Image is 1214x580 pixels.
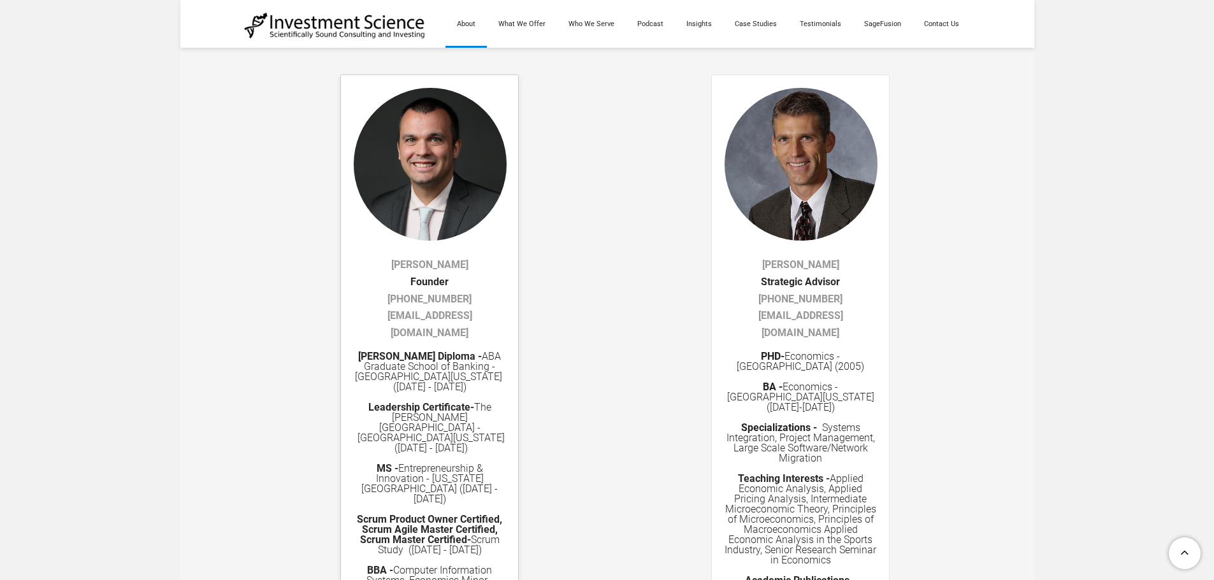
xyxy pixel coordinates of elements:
[391,258,468,271] a: [PERSON_NAME]
[387,293,472,305] a: ​[PHONE_NUMBER]​
[244,11,426,39] img: Investment Science | NYC Consulting Services
[367,564,393,576] strong: ​BBA -
[355,401,505,454] span: The [PERSON_NAME][GEOGRAPHIC_DATA] - [GEOGRAPHIC_DATA][US_STATE] ([DATE] - [DATE])
[355,350,505,393] font: ABA Graduate School of Banking - [GEOGRAPHIC_DATA][US_STATE] ([DATE] - [DATE])
[725,472,876,566] span: Applied Economic Analysis, Applied Pricing Analysis, Intermediate Microeconomic Theory, Principle...
[763,381,783,393] font: BA -
[725,88,878,241] img: ​Strategic Advisor Dr. Weinbach
[354,88,507,317] img: Project Management Michael Kelly
[762,258,839,271] a: [PERSON_NAME]
[758,309,843,339] a: [EMAIL_ADDRESS][DOMAIN_NAME]
[758,293,842,305] a: ​​[PHONE_NUMBER]
[737,350,864,372] span: Economics - [GEOGRAPHIC_DATA] (2005)
[378,534,500,556] span: Scrum Study ([DATE] - [DATE])
[358,350,482,362] strong: [PERSON_NAME] Diploma -
[738,472,830,485] strong: Teaching Interests -
[761,350,781,362] font: PHD
[726,421,875,485] span: Systems Integration, Project Management, Large Scale Software/Network Migration
[387,309,472,339] a: [EMAIL_ADDRESS][DOMAIN_NAME]
[781,350,784,362] strong: -
[741,421,817,434] font: Specializations -
[725,257,876,342] div: ​​Strategic Advisor ​
[1164,532,1208,574] a: To Top
[727,381,874,413] span: Economics - [GEOGRAPHIC_DATA][US_STATE] ([DATE]-[DATE])
[361,462,498,505] font: Entrepreneurship & Innovation - [US_STATE][GEOGRAPHIC_DATA] ([DATE] - [DATE])
[377,462,398,474] strong: MS -
[470,401,474,413] strong: -
[357,513,502,546] strong: Scrum Product Owner Certified, Scrum Agile Master Certified, Scrum Master Certified
[467,534,471,546] strong: -
[354,257,505,342] div: ​Founder
[368,401,470,413] strong: Leadership Certificate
